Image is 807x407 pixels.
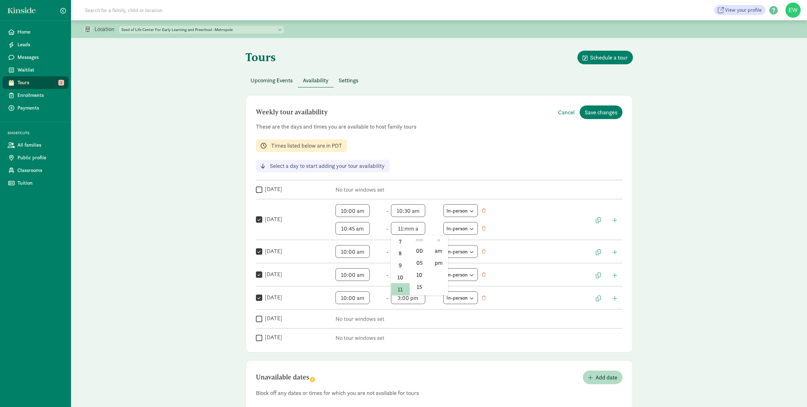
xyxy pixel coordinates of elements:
[3,26,68,38] a: Home
[391,235,410,247] li: 7
[17,54,63,61] span: Messages
[3,139,68,151] a: All families
[17,104,63,112] span: Payments
[714,5,765,15] a: View your profile
[391,283,410,295] li: 11
[3,164,68,177] a: Classrooms
[17,179,63,187] span: Tuition
[3,151,68,164] a: Public profile
[429,245,448,257] li: am
[410,293,429,305] li: 20
[410,281,429,293] li: 15
[3,38,68,51] a: Leads
[3,89,68,102] a: Enrollments
[410,257,429,269] li: 05
[429,235,448,245] li: a
[391,247,410,259] li: 8
[410,245,429,257] li: 00
[410,269,429,281] li: 10
[17,141,63,149] span: All families
[17,167,63,174] span: Classrooms
[17,154,63,162] span: Public profile
[17,79,63,86] span: Tours
[17,41,63,48] span: Leads
[775,377,807,407] iframe: Chat Widget
[17,28,63,36] span: Home
[17,66,63,74] span: Waitlist
[3,102,68,114] a: Payments
[429,257,448,269] li: pm
[3,177,68,189] a: Tuition
[410,235,429,245] li: mm
[17,92,63,99] span: Enrollments
[391,259,410,271] li: 9
[391,271,410,283] li: 10
[58,80,64,86] span: 1
[3,76,68,89] a: Tours 1
[725,6,762,14] span: View your profile
[3,64,68,76] a: Waitlist
[3,51,68,64] a: Messages
[81,4,259,16] input: Search for a family, child or location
